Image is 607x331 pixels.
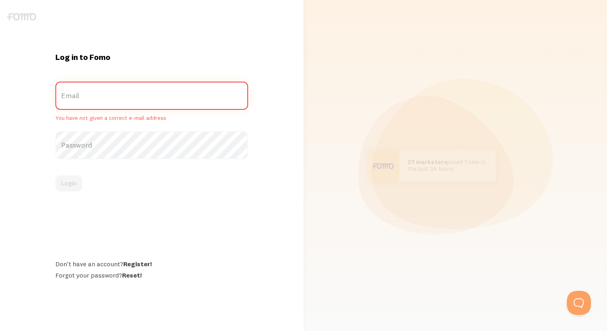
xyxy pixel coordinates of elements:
p: joined Fomo in the last 24 hours [407,159,488,172]
img: fomo-logo-gray-b99e0e8ada9f9040e2984d0d95b3b12da0074ffd48d1e5cb62ac37fc77b0b268.svg [7,13,36,21]
div: Don't have an account? [55,260,248,268]
label: Email [55,82,248,110]
span: You have not given a correct e-mail address [55,115,248,122]
label: Password [55,131,248,159]
b: 27 marketers [407,158,447,166]
a: Reset! [122,271,142,279]
iframe: Help Scout Beacon - Open [567,291,591,315]
div: Forgot your password? [55,271,248,279]
a: Register! [123,260,152,268]
h1: Log in to Fomo [55,52,248,62]
img: User avatar [367,150,399,182]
